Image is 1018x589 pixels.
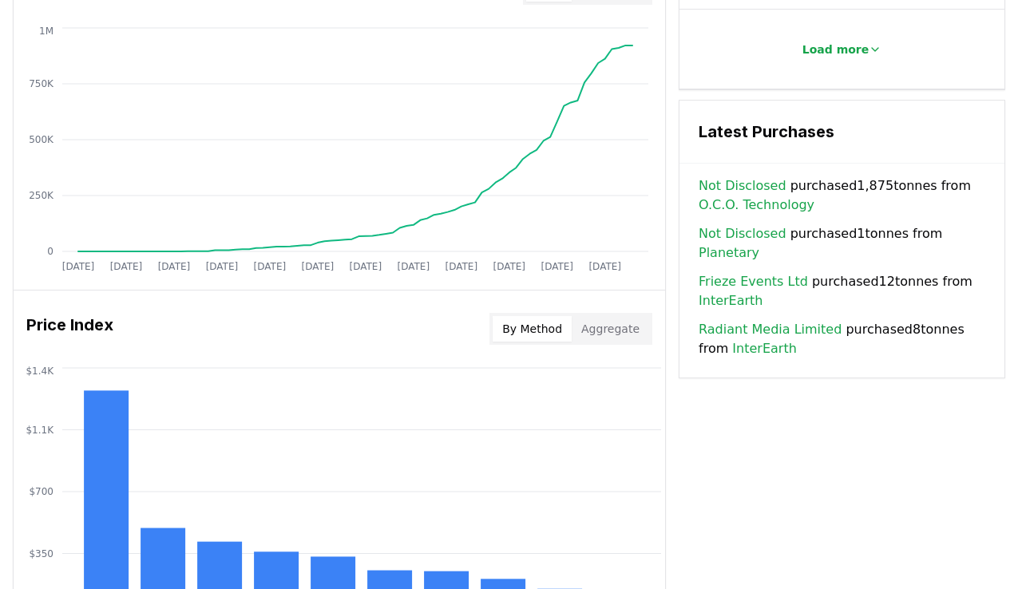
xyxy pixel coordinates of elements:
[699,176,786,196] a: Not Disclosed
[62,261,95,272] tspan: [DATE]
[398,261,430,272] tspan: [DATE]
[29,548,53,559] tspan: $350
[699,176,985,215] span: purchased 1,875 tonnes from
[26,313,113,345] h3: Price Index
[572,316,649,342] button: Aggregate
[802,42,869,57] p: Load more
[699,224,985,263] span: purchased 1 tonnes from
[493,261,525,272] tspan: [DATE]
[541,261,573,272] tspan: [DATE]
[699,272,985,310] span: purchased 12 tonnes from
[302,261,335,272] tspan: [DATE]
[446,261,478,272] tspan: [DATE]
[110,261,143,272] tspan: [DATE]
[350,261,382,272] tspan: [DATE]
[699,272,808,291] a: Frieze Events Ltd
[588,261,621,272] tspan: [DATE]
[254,261,287,272] tspan: [DATE]
[732,339,796,358] a: InterEarth
[699,224,786,243] a: Not Disclosed
[29,486,53,497] tspan: $700
[790,34,895,65] button: Load more
[699,320,842,339] a: Radiant Media Limited
[26,425,54,436] tspan: $1.1K
[29,78,54,89] tspan: 750K
[699,120,985,144] h3: Latest Purchases
[39,26,53,37] tspan: 1M
[206,261,239,272] tspan: [DATE]
[699,320,985,358] span: purchased 8 tonnes from
[26,366,54,377] tspan: $1.4K
[29,190,54,201] tspan: 250K
[29,134,54,145] tspan: 500K
[493,316,572,342] button: By Method
[699,291,763,310] a: InterEarth
[699,243,759,263] a: Planetary
[47,246,53,257] tspan: 0
[158,261,191,272] tspan: [DATE]
[699,196,814,215] a: O.C.O. Technology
